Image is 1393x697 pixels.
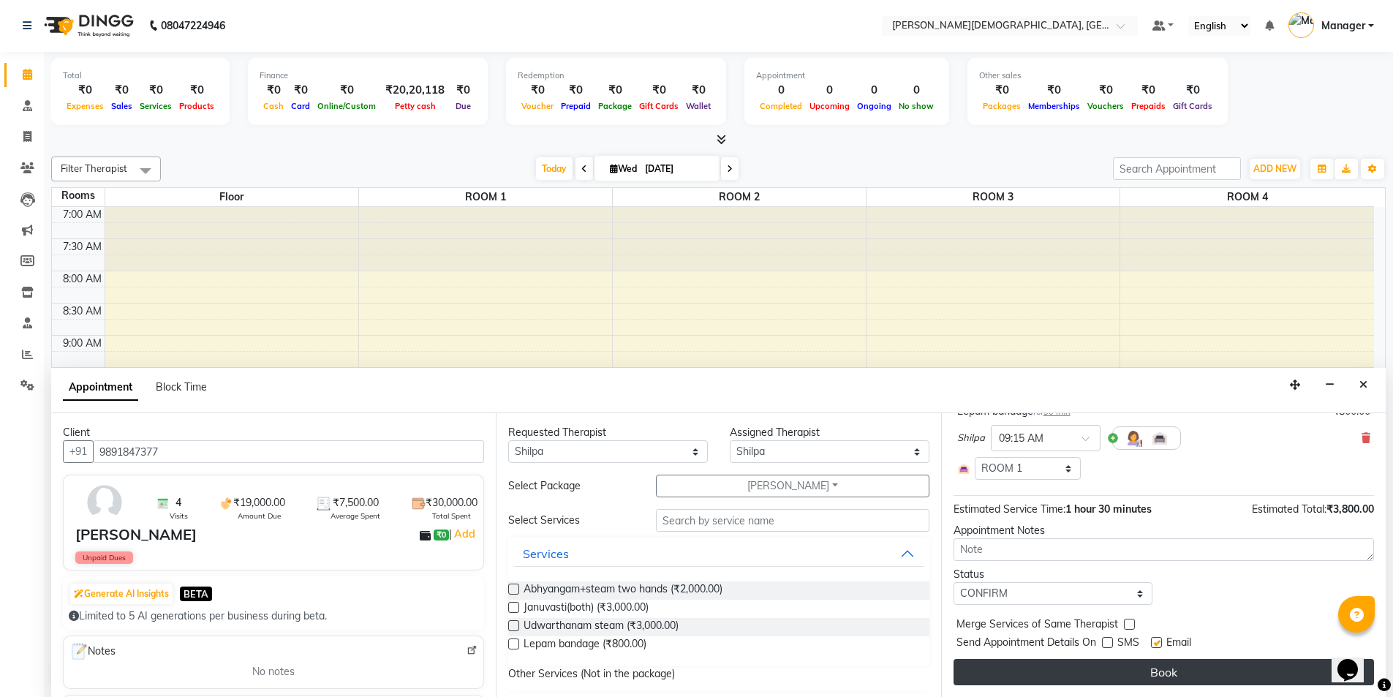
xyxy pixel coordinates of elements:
div: ₹0 [1024,82,1084,99]
div: Select Services [497,513,645,528]
span: Shilpa [957,431,985,445]
span: Petty cash [391,101,439,111]
span: Lepam bandage (₹800.00) [524,636,646,655]
span: Unpaid Dues [75,551,133,564]
button: Services [514,540,923,567]
div: ₹0 [518,82,557,99]
span: Manager [1321,18,1365,34]
span: SMS [1117,635,1139,653]
span: Email [1166,635,1191,653]
button: Close [1353,374,1374,396]
span: Gift Cards [635,101,682,111]
span: ROOM 1 [359,188,612,206]
div: Limited to 5 AI generations per business during beta. [69,609,478,624]
span: Prepaid [557,101,594,111]
div: ₹0 [557,82,594,99]
span: Cash [260,101,287,111]
span: No show [895,101,937,111]
span: Wallet [682,101,714,111]
button: [PERSON_NAME] [656,475,929,497]
img: avatar [83,481,126,524]
button: Generate AI Insights [70,584,173,604]
div: Appointment [756,69,937,82]
a: Add [452,525,477,543]
span: Products [175,101,218,111]
span: ADD NEW [1253,163,1296,174]
div: 0 [853,82,895,99]
span: Januvasti(both) (₹3,000.00) [524,600,649,618]
div: Assigned Therapist [730,425,929,440]
img: Interior.png [957,462,970,475]
span: | [449,525,477,543]
div: 9:00 AM [60,336,105,351]
div: ₹0 [682,82,714,99]
span: ROOM 2 [613,188,866,206]
span: Ongoing [853,101,895,111]
span: Services [136,101,175,111]
div: ₹20,20,118 [380,82,450,99]
div: ₹0 [107,82,136,99]
b: 08047224946 [161,5,225,46]
span: Expenses [63,101,107,111]
img: Manager [1288,12,1314,38]
span: 1 hour 30 minutes [1065,502,1152,516]
input: Search Appointment [1113,157,1241,180]
div: Other sales [979,69,1216,82]
span: ₹30,000.00 [426,495,477,510]
span: Block Time [156,380,207,393]
span: ₹0 [434,530,449,541]
span: Send Appointment Details On [956,635,1096,653]
span: Estimated Total: [1252,502,1326,516]
span: Gift Cards [1169,101,1216,111]
span: Prepaids [1128,101,1169,111]
img: Interior.png [1151,429,1169,447]
span: Filter Therapist [61,162,127,174]
span: Estimated Service Time: [954,502,1065,516]
div: ₹0 [314,82,380,99]
div: Services [523,545,569,562]
button: Book [954,659,1374,685]
div: ₹0 [450,82,476,99]
img: Hairdresser.png [1125,429,1142,447]
span: Vouchers [1084,101,1128,111]
span: ROOM 3 [867,188,1120,206]
span: Voucher [518,101,557,111]
span: Visits [170,510,188,521]
span: Sales [107,101,136,111]
div: ₹0 [260,82,287,99]
span: BETA [180,587,212,600]
input: Search by Name/Mobile/Email/Code [93,440,484,463]
span: Wed [606,163,641,174]
div: 8:30 AM [60,304,105,319]
span: Abhyangam+steam two hands (₹2,000.00) [524,581,722,600]
div: Select Package [497,478,645,494]
div: ₹0 [175,82,218,99]
div: 7:00 AM [60,207,105,222]
span: Online/Custom [314,101,380,111]
div: ₹0 [979,82,1024,99]
span: Card [287,101,314,111]
span: Average Spent [331,510,380,521]
div: Rooms [52,188,105,203]
div: 0 [895,82,937,99]
span: Notes [69,642,116,661]
span: Today [536,157,573,180]
span: Appointment [63,374,138,401]
span: ₹3,800.00 [1326,502,1374,516]
button: +91 [63,440,94,463]
span: Memberships [1024,101,1084,111]
div: ₹0 [594,82,635,99]
div: Client [63,425,484,440]
div: ₹0 [63,82,107,99]
span: ₹19,000.00 [233,495,285,510]
span: Package [594,101,635,111]
div: ₹0 [1169,82,1216,99]
span: ₹7,500.00 [333,495,379,510]
button: ADD NEW [1250,159,1300,179]
div: ₹0 [136,82,175,99]
span: Due [452,101,475,111]
div: [PERSON_NAME] [75,524,197,546]
div: Status [954,567,1153,582]
div: ₹0 [1128,82,1169,99]
span: Packages [979,101,1024,111]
